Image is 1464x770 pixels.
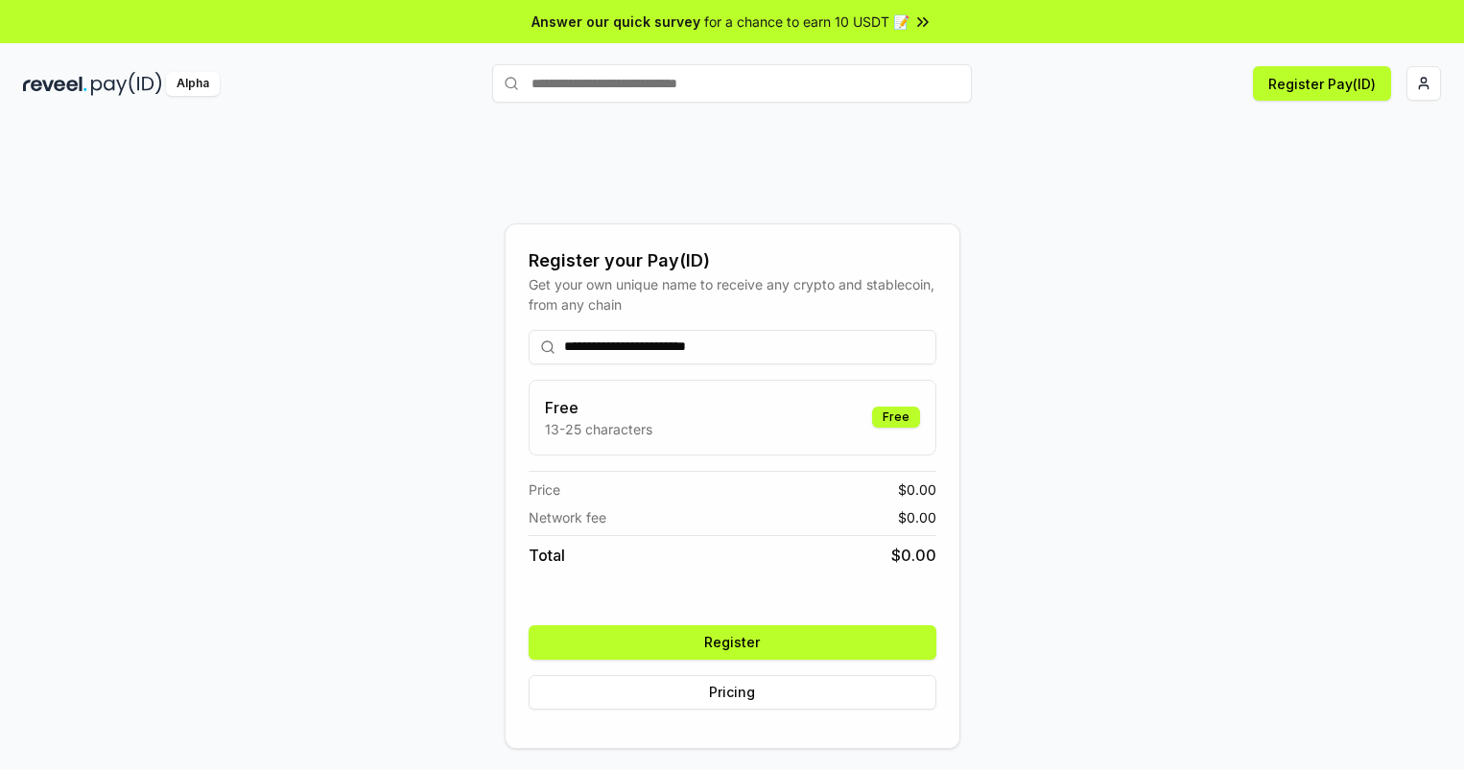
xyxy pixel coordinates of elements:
[529,274,936,315] div: Get your own unique name to receive any crypto and stablecoin, from any chain
[872,407,920,428] div: Free
[529,479,560,500] span: Price
[91,72,162,96] img: pay_id
[898,507,936,527] span: $ 0.00
[529,544,565,567] span: Total
[545,396,652,419] h3: Free
[545,419,652,439] p: 13-25 characters
[529,247,936,274] div: Register your Pay(ID)
[1253,66,1391,101] button: Register Pay(ID)
[23,72,87,96] img: reveel_dark
[166,72,220,96] div: Alpha
[529,625,936,660] button: Register
[529,507,606,527] span: Network fee
[898,479,936,500] span: $ 0.00
[531,12,700,32] span: Answer our quick survey
[529,675,936,710] button: Pricing
[891,544,936,567] span: $ 0.00
[704,12,909,32] span: for a chance to earn 10 USDT 📝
